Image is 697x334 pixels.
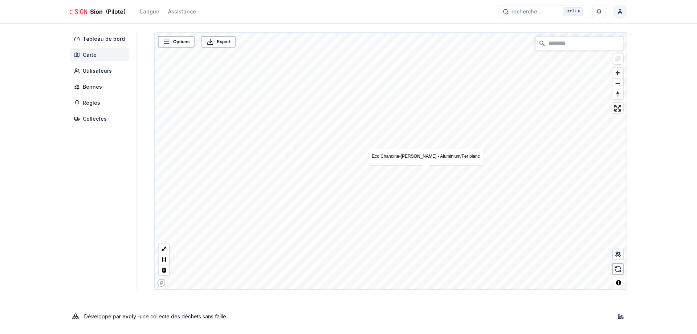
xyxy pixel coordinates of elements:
span: Collectes [83,115,107,122]
span: Export [217,38,231,45]
a: Sion(Pilote) [70,7,126,16]
button: LineString tool (l) [159,244,169,254]
a: Eco Chanoine-[PERSON_NAME] - Aluminium/Fer blanc [372,154,480,159]
a: Règles [70,96,132,109]
button: Toggle attribution [614,278,623,287]
button: Reset bearing to north [612,89,623,99]
canvas: Map [155,33,631,291]
span: Carte [83,51,97,59]
p: Développé par - une collecte des déchets sans faille . [84,311,227,322]
a: Assistance [168,7,196,16]
button: Enter fullscreen [612,103,623,113]
a: Mapbox logo [157,279,166,287]
span: recherche ... [511,8,543,15]
button: Polygon tool (p) [159,254,169,265]
button: recherche ...Ctrl+K [498,5,585,18]
span: Règles [83,99,100,106]
a: Tableau de bord [70,32,132,45]
button: Zoom in [612,68,623,78]
span: Utilisateurs [83,67,112,75]
img: Sion Logo [70,3,87,20]
div: Langue [140,8,159,15]
a: Bennes [70,80,132,93]
button: Langue [140,7,159,16]
span: (Pilote) [106,7,126,16]
a: Carte [70,48,132,61]
a: evoly [122,313,136,319]
span: Bennes [83,83,102,90]
button: Location not available [612,53,623,64]
button: Delete [159,265,169,275]
a: Collectes [70,112,132,125]
span: Sion [90,7,103,16]
img: Evoly Logo [70,311,81,322]
input: Chercher [536,37,623,50]
a: Utilisateurs [70,64,132,77]
span: Tableau de bord [83,35,125,43]
span: Options [173,38,189,45]
button: Zoom out [612,78,623,89]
